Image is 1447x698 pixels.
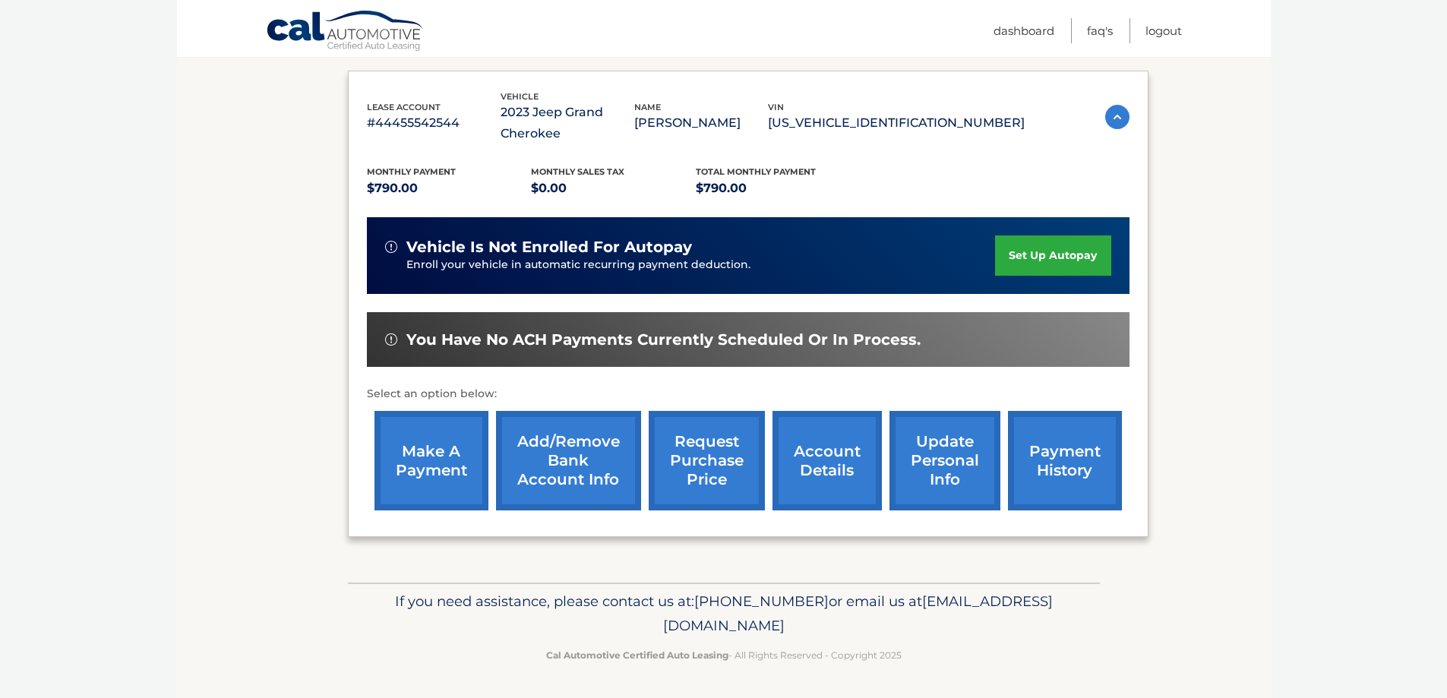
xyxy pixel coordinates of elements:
[406,330,921,349] span: You have no ACH payments currently scheduled or in process.
[367,112,501,134] p: #44455542544
[1008,411,1122,510] a: payment history
[367,385,1129,403] p: Select an option below:
[1087,18,1113,43] a: FAQ's
[385,333,397,346] img: alert-white.svg
[385,241,397,253] img: alert-white.svg
[889,411,1000,510] a: update personal info
[649,411,765,510] a: request purchase price
[367,166,456,177] span: Monthly Payment
[367,102,441,112] span: lease account
[546,649,728,661] strong: Cal Automotive Certified Auto Leasing
[696,166,816,177] span: Total Monthly Payment
[501,91,539,102] span: vehicle
[406,257,996,273] p: Enroll your vehicle in automatic recurring payment deduction.
[496,411,641,510] a: Add/Remove bank account info
[634,112,768,134] p: [PERSON_NAME]
[696,178,861,199] p: $790.00
[694,592,829,610] span: [PHONE_NUMBER]
[768,102,784,112] span: vin
[531,166,624,177] span: Monthly sales Tax
[994,18,1054,43] a: Dashboard
[768,112,1025,134] p: [US_VEHICLE_IDENTIFICATION_NUMBER]
[374,411,488,510] a: make a payment
[1145,18,1182,43] a: Logout
[1105,105,1129,129] img: accordion-active.svg
[663,592,1053,634] span: [EMAIL_ADDRESS][DOMAIN_NAME]
[358,589,1090,638] p: If you need assistance, please contact us at: or email us at
[634,102,661,112] span: name
[266,10,425,54] a: Cal Automotive
[367,178,532,199] p: $790.00
[501,102,634,144] p: 2023 Jeep Grand Cherokee
[995,235,1111,276] a: set up autopay
[531,178,696,199] p: $0.00
[772,411,882,510] a: account details
[406,238,692,257] span: vehicle is not enrolled for autopay
[358,647,1090,663] p: - All Rights Reserved - Copyright 2025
